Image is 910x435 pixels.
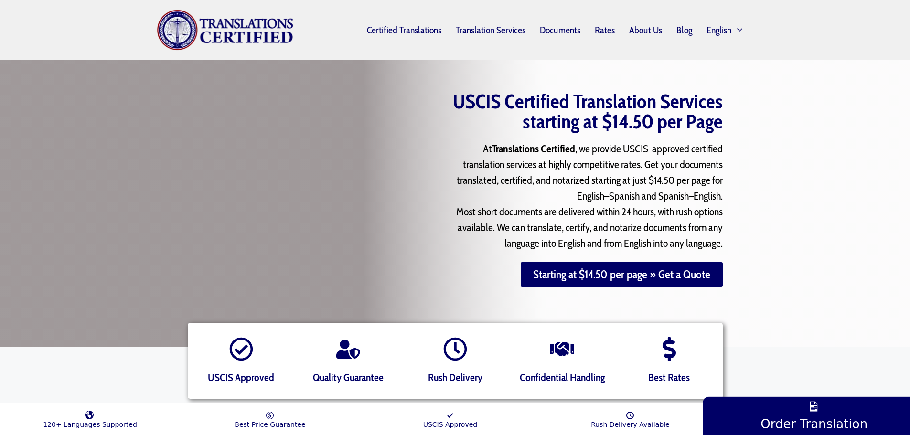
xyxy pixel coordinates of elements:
[707,26,732,34] span: English
[428,371,482,384] span: Rush Delivery
[533,19,588,41] a: Documents
[648,371,690,384] span: Best Rates
[423,421,478,428] span: USCIS Approved
[492,142,575,155] strong: Translations Certified
[294,18,754,42] nav: Primary
[588,19,622,41] a: Rates
[669,19,699,41] a: Blog
[360,406,540,428] a: USCIS Approved
[360,19,449,41] a: Certified Translations
[699,18,754,42] a: English
[43,421,137,428] span: 120+ Languages Supported
[540,406,720,428] a: Rush Delivery Available
[521,262,723,287] a: Starting at $14.50 per page » Get a Quote
[441,141,723,251] p: At , we provide USCIS-approved certified translation services at highly competitive rates. Get yo...
[520,371,605,384] span: Confidential Handling
[422,91,723,131] h1: USCIS Certified Translation Services starting at $14.50 per Page
[591,421,670,428] span: Rush Delivery Available
[313,371,384,384] span: Quality Guarantee
[449,19,533,41] a: Translation Services
[235,421,305,428] span: Best Price Guarantee
[180,406,360,428] a: Best Price Guarantee
[208,371,274,384] span: USCIS Approved
[760,416,867,431] span: Order Translation
[157,10,294,51] img: Translations Certified
[622,19,669,41] a: About Us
